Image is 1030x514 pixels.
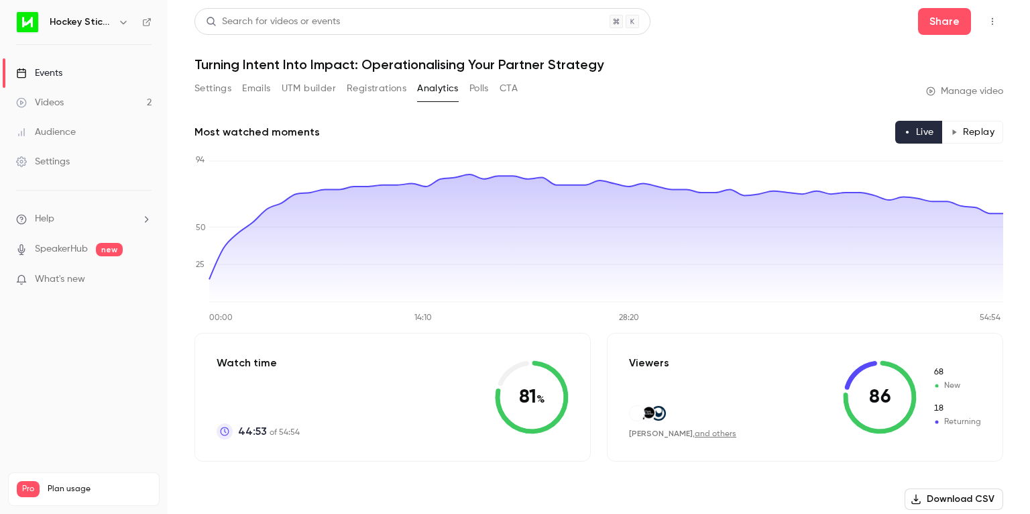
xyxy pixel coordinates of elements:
[194,56,1003,72] h1: Turning Intent Into Impact: Operationalising Your Partner Strategy
[48,484,151,495] span: Plan usage
[926,85,1003,98] a: Manage video
[905,489,1003,510] button: Download CSV
[933,380,981,392] span: New
[933,416,981,428] span: Returning
[629,429,693,438] span: [PERSON_NAME]
[50,15,113,29] h6: Hockey Stick Advisory
[194,124,320,140] h2: Most watched moments
[196,224,206,232] tspan: 50
[35,242,88,256] a: SpeakerHub
[695,430,736,438] a: and others
[469,78,489,99] button: Polls
[414,314,432,322] tspan: 14:10
[651,406,666,421] img: orah.com
[194,78,231,99] button: Settings
[35,272,85,287] span: What's new
[16,66,62,80] div: Events
[629,428,736,440] div: ,
[238,423,267,440] span: 44:53
[630,406,644,421] img: collaborare.com.au
[196,156,205,164] tspan: 94
[933,403,981,415] span: Returning
[16,155,70,168] div: Settings
[933,366,981,378] span: New
[17,11,38,33] img: Hockey Stick Advisory
[16,96,64,109] div: Videos
[500,78,518,99] button: CTA
[640,406,655,421] img: thinkandgrowinc.com
[196,261,205,269] tspan: 25
[282,78,336,99] button: UTM builder
[619,314,639,322] tspan: 28:20
[918,8,971,35] button: Share
[16,212,152,226] li: help-dropdown-opener
[35,212,54,226] span: Help
[217,355,300,371] p: Watch time
[629,355,669,371] p: Viewers
[96,243,123,256] span: new
[347,78,406,99] button: Registrations
[206,15,340,29] div: Search for videos or events
[209,314,233,322] tspan: 00:00
[942,121,1003,144] button: Replay
[242,78,270,99] button: Emails
[417,78,459,99] button: Analytics
[980,314,1000,322] tspan: 54:54
[895,121,943,144] button: Live
[238,423,300,440] p: of 54:54
[16,125,76,139] div: Audience
[17,481,40,497] span: Pro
